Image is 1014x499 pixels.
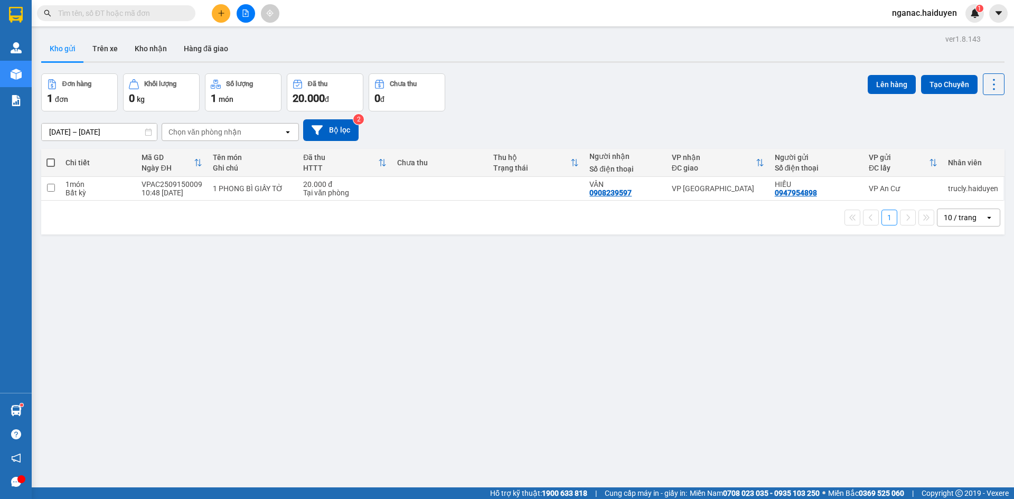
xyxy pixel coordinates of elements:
div: Người nhận [589,152,661,161]
span: Cung cấp máy in - giấy in: [605,487,687,499]
div: ĐC giao [672,164,756,172]
div: Tại văn phòng [303,189,387,197]
button: Đã thu20.000đ [287,73,363,111]
button: Tạo Chuyến [921,75,978,94]
div: VÂN [589,180,661,189]
span: 1 [47,92,53,105]
div: Trạng thái [493,164,570,172]
div: Ngày ĐH [142,164,194,172]
div: Thu hộ [493,153,570,162]
span: aim [266,10,274,17]
div: Số lượng [226,80,253,88]
span: | [595,487,597,499]
span: 1 [211,92,217,105]
span: question-circle [11,429,21,439]
span: message [11,477,21,487]
strong: 0369 525 060 [859,489,904,497]
input: Select a date range. [42,124,157,140]
th: Toggle SortBy [863,149,943,177]
div: Nhân viên [948,158,998,167]
div: HIẾU [775,180,858,189]
span: file-add [242,10,249,17]
img: warehouse-icon [11,405,22,416]
div: 0908239597 [589,189,632,197]
img: solution-icon [11,95,22,106]
button: aim [261,4,279,23]
div: Người gửi [775,153,858,162]
div: VPAC2509150009 [142,180,202,189]
img: icon-new-feature [970,8,980,18]
div: ver 1.8.143 [945,33,981,45]
div: 10:48 [DATE] [142,189,202,197]
span: copyright [955,489,963,497]
div: Chi tiết [65,158,131,167]
div: VP An Cư [869,184,937,193]
th: Toggle SortBy [666,149,769,177]
div: 0947954898 [775,189,817,197]
div: VP nhận [672,153,756,162]
div: 20.000 đ [303,180,387,189]
div: HTTT [303,164,378,172]
span: món [219,95,233,103]
button: file-add [237,4,255,23]
span: đ [325,95,329,103]
div: 1 PHONG BÌ GIẤY TỜ [213,184,293,193]
span: 1 [978,5,981,12]
button: Đơn hàng1đơn [41,73,118,111]
div: ĐC lấy [869,164,929,172]
strong: 0708 023 035 - 0935 103 250 [723,489,820,497]
button: Chưa thu0đ [369,73,445,111]
div: Đã thu [303,153,378,162]
img: warehouse-icon [11,42,22,53]
div: Số điện thoại [589,165,661,173]
button: 1 [881,210,897,225]
th: Toggle SortBy [298,149,392,177]
strong: 1900 633 818 [542,489,587,497]
svg: open [985,213,993,222]
th: Toggle SortBy [136,149,208,177]
span: Miền Bắc [828,487,904,499]
img: warehouse-icon [11,69,22,80]
th: Toggle SortBy [488,149,584,177]
input: Tìm tên, số ĐT hoặc mã đơn [58,7,183,19]
div: Chọn văn phòng nhận [168,127,241,137]
img: logo-vxr [9,7,23,23]
div: Mã GD [142,153,194,162]
div: Bất kỳ [65,189,131,197]
span: ⚪️ [822,491,825,495]
span: plus [218,10,225,17]
svg: open [284,128,292,136]
button: plus [212,4,230,23]
div: Đã thu [308,80,327,88]
div: Tên món [213,153,293,162]
span: đơn [55,95,68,103]
button: Hàng đã giao [175,36,237,61]
div: trucly.haiduyen [948,184,998,193]
span: 0 [374,92,380,105]
div: Chưa thu [397,158,483,167]
span: kg [137,95,145,103]
span: 20.000 [293,92,325,105]
div: VP gửi [869,153,929,162]
button: Trên xe [84,36,126,61]
button: Lên hàng [868,75,916,94]
span: | [912,487,914,499]
button: caret-down [989,4,1008,23]
button: Số lượng1món [205,73,281,111]
button: Kho gửi [41,36,84,61]
span: 0 [129,92,135,105]
span: đ [380,95,384,103]
div: Đơn hàng [62,80,91,88]
div: Ghi chú [213,164,293,172]
div: Khối lượng [144,80,176,88]
div: Số điện thoại [775,164,858,172]
span: notification [11,453,21,463]
div: Chưa thu [390,80,417,88]
div: 10 / trang [944,212,977,223]
button: Bộ lọc [303,119,359,141]
span: Hỗ trợ kỹ thuật: [490,487,587,499]
div: 1 món [65,180,131,189]
button: Kho nhận [126,36,175,61]
span: search [44,10,51,17]
sup: 2 [353,114,364,125]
